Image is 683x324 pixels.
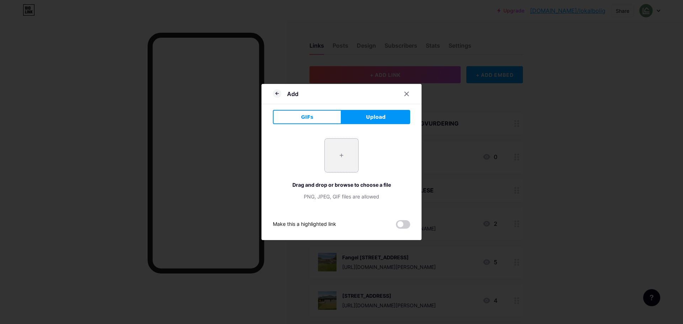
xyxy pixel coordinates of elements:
span: Upload [366,113,386,121]
div: Drag and drop or browse to choose a file [273,181,410,188]
div: Make this a highlighted link [273,220,336,229]
div: Add [287,90,298,98]
button: GIFs [273,110,341,124]
span: GIFs [301,113,313,121]
button: Upload [341,110,410,124]
div: PNG, JPEG, GIF files are allowed [273,193,410,200]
